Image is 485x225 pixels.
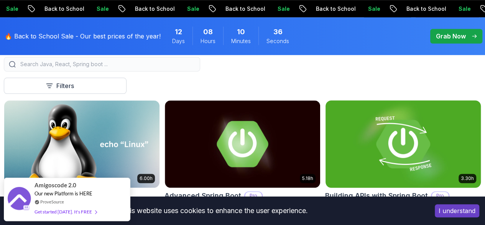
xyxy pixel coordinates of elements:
[432,192,449,200] p: Pro
[447,5,472,13] p: Sale
[140,175,153,182] p: 6.00h
[19,60,195,68] input: Search Java, React, Spring boot ...
[435,204,479,217] button: Accept cookies
[124,5,176,13] p: Back to School
[4,100,159,188] img: Linux Fundamentals card
[33,5,85,13] p: Back to School
[266,5,291,13] p: Sale
[40,198,64,205] a: ProveSource
[164,190,241,201] h2: Advanced Spring Boot
[56,81,74,90] p: Filters
[85,5,110,13] p: Sale
[266,37,289,45] span: Seconds
[35,181,76,190] span: Amigoscode 2.0
[461,175,474,182] p: 3.30h
[302,175,313,182] p: 5.18h
[273,27,283,37] span: 36 Seconds
[201,37,215,45] span: Hours
[245,192,262,200] p: Pro
[35,190,92,197] span: Our new Platform is HERE
[175,27,182,37] span: 12 Days
[305,5,357,13] p: Back to School
[203,27,213,37] span: 8 Hours
[395,5,447,13] p: Back to School
[5,32,161,41] p: 🔥 Back to School Sale - Our best prices of the year!
[322,98,485,190] img: Building APIs with Spring Boot card
[436,32,466,41] p: Grab Now
[172,37,185,45] span: Days
[325,190,428,201] h2: Building APIs with Spring Boot
[4,78,127,94] button: Filters
[214,5,266,13] p: Back to School
[4,100,160,219] a: Linux Fundamentals card6.00hLinux FundamentalsProLearn the fundamentals of Linux and how to use t...
[6,202,423,219] div: This website uses cookies to enhance the user experience.
[8,187,31,212] img: provesource social proof notification image
[165,100,320,188] img: Advanced Spring Boot card
[231,37,251,45] span: Minutes
[237,27,245,37] span: 10 Minutes
[357,5,381,13] p: Sale
[176,5,201,13] p: Sale
[35,207,97,216] div: Get started [DATE]. It's FREE
[164,100,321,219] a: Advanced Spring Boot card5.18hAdvanced Spring BootProDive deep into Spring Boot with our advanced...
